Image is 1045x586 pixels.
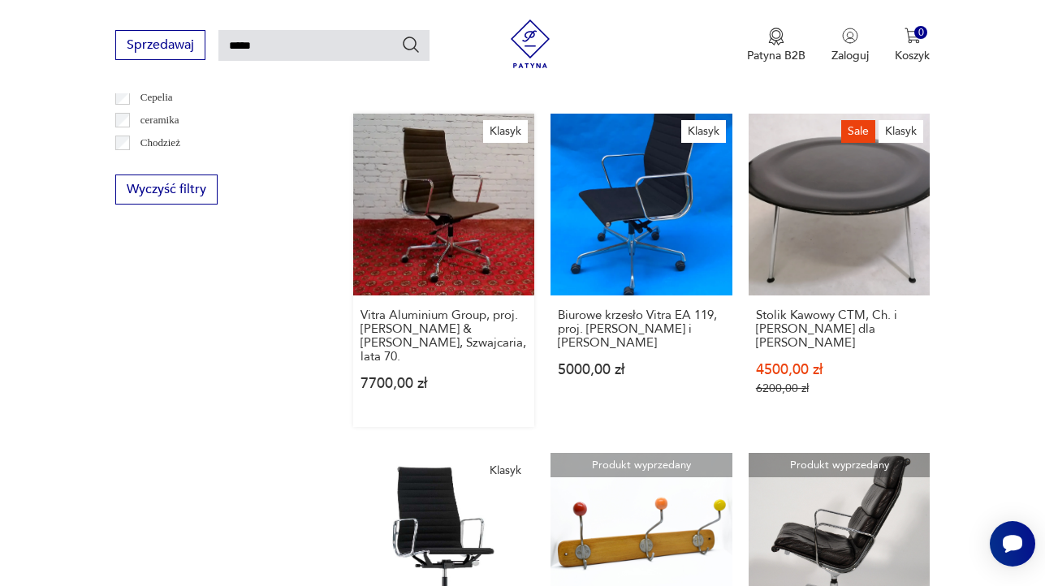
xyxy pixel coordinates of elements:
a: SaleKlasykStolik Kawowy CTM, Ch. i R. Eames dla Herman MillerStolik Kawowy CTM, Ch. i [PERSON_NAM... [749,114,931,427]
p: Chodzież [140,134,180,152]
p: Ćmielów [140,157,179,175]
button: Sprzedawaj [115,30,205,60]
p: 5000,00 zł [558,363,725,377]
a: Ikona medaluPatyna B2B [747,28,805,63]
button: 0Koszyk [895,28,930,63]
p: 4500,00 zł [756,363,923,377]
div: 0 [914,26,928,40]
button: Szukaj [401,35,421,54]
h3: Stolik Kawowy CTM, Ch. i [PERSON_NAME] dla [PERSON_NAME] [756,308,923,350]
img: Ikona medalu [768,28,784,45]
p: 6200,00 zł [756,381,923,395]
h3: Biurowe krzesło Vitra EA 119, proj. [PERSON_NAME] i [PERSON_NAME] [558,308,725,350]
button: Zaloguj [831,28,869,63]
img: Ikonka użytkownika [842,28,858,44]
a: KlasykBiurowe krzesło Vitra EA 119, proj. Charles i Ray EamesBiurowe krzesło Vitra EA 119, proj. ... [551,114,732,427]
p: Cepelia [140,88,173,106]
a: KlasykVitra Aluminium Group, proj. Ray & Charles Eames, Szwajcaria, lata 70.Vitra Aluminium Group... [353,114,535,427]
img: Ikona koszyka [905,28,921,44]
a: Sprzedawaj [115,41,205,52]
button: Patyna B2B [747,28,805,63]
p: Koszyk [895,48,930,63]
iframe: Smartsupp widget button [990,521,1035,567]
p: ceramika [140,111,179,129]
p: 7700,00 zł [361,377,528,390]
p: Patyna B2B [747,48,805,63]
h3: Vitra Aluminium Group, proj. [PERSON_NAME] & [PERSON_NAME], Szwajcaria, lata 70. [361,308,528,364]
img: Patyna - sklep z meblami i dekoracjami vintage [506,19,555,68]
p: Zaloguj [831,48,869,63]
button: Wyczyść filtry [115,175,218,205]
